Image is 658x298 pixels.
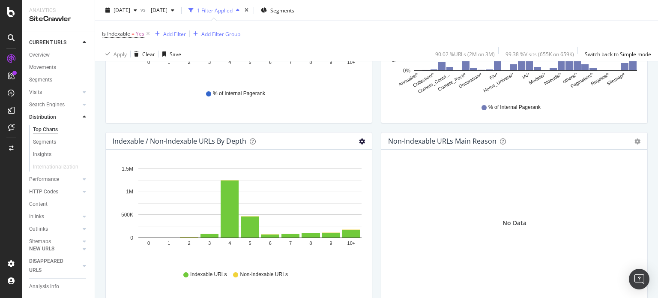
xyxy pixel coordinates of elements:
[102,47,127,61] button: Apply
[29,63,89,72] a: Movements
[208,60,211,65] text: 3
[29,282,59,291] div: Analysis Info
[152,29,186,39] button: Add Filter
[33,138,56,147] div: Segments
[581,47,651,61] button: Switch back to Simple mode
[289,60,292,65] text: 7
[248,241,251,246] text: 5
[590,72,610,87] text: Regalos/*
[398,72,419,87] text: Annuaire/*
[114,50,127,57] div: Apply
[634,138,640,144] div: gear
[33,125,58,134] div: Top Charts
[147,241,150,246] text: 0
[33,163,87,172] a: Internationalization
[167,60,170,65] text: 1
[248,60,251,65] text: 5
[208,241,211,246] text: 3
[359,138,365,144] div: gear
[228,241,231,246] text: 4
[543,72,563,86] text: Noeuds/*
[29,187,80,196] a: HTTP Codes
[29,237,51,246] div: Sitemaps
[130,235,133,241] text: 0
[29,175,59,184] div: Performance
[29,14,88,24] div: SiteCrawler
[330,241,332,246] text: 9
[29,212,44,221] div: Inlinks
[113,163,362,263] svg: A chart.
[29,257,80,275] a: DISAPPEARED URLS
[458,72,483,89] text: Decoration/*
[190,271,227,278] span: Indexable URLs
[33,150,89,159] a: Insights
[29,63,56,72] div: Movements
[126,189,133,195] text: 1M
[213,90,265,97] span: % of Internal Pagerank
[114,6,130,14] span: 2025 Oct. 1st
[347,60,356,65] text: 10+
[488,104,541,111] span: % of Internal Pagerank
[243,6,250,15] div: times
[29,225,80,234] a: Outlinks
[33,138,89,147] a: Segments
[228,60,231,65] text: 4
[122,166,133,172] text: 1.5M
[309,241,312,246] text: 8
[29,282,89,291] a: Analysis Info
[33,125,89,134] a: Top Charts
[289,241,292,246] text: 7
[330,60,332,65] text: 9
[502,219,526,227] div: No Data
[29,244,54,253] div: NEW URLS
[29,88,42,97] div: Visits
[170,50,181,57] div: Save
[29,113,56,122] div: Distribution
[167,241,170,246] text: 1
[147,6,167,14] span: 2024 Apr. 1st
[29,38,66,47] div: CURRENT URLS
[562,72,578,84] text: others/*
[188,60,191,65] text: 2
[121,212,133,218] text: 500K
[142,50,155,57] div: Clear
[136,28,144,40] span: Yes
[131,47,155,61] button: Clear
[29,187,58,196] div: HTTP Codes
[188,241,191,246] text: 2
[33,150,51,159] div: Insights
[391,9,397,62] text: % of Internal Pagerank
[270,6,294,14] span: Segments
[29,38,80,47] a: CURRENT URLS
[29,200,89,209] a: Content
[29,225,48,234] div: Outlinks
[132,30,135,37] span: =
[403,68,411,74] text: 0%
[29,113,80,122] a: Distribution
[163,30,186,37] div: Add Filter
[528,72,547,85] text: Modele/*
[269,60,272,65] text: 6
[147,60,150,65] text: 0
[29,75,52,84] div: Segments
[29,175,80,184] a: Performance
[309,60,312,65] text: 8
[185,3,243,17] button: 1 Filter Applied
[141,6,147,13] span: vs
[29,100,65,109] div: Search Engines
[29,244,80,253] a: NEW URLS
[29,7,88,14] div: Analytics
[629,269,649,289] div: Open Intercom Messenger
[102,3,141,17] button: [DATE]
[29,212,80,221] a: Inlinks
[102,30,130,37] span: Is Indexable
[33,163,78,172] div: Internationalization
[29,237,80,246] a: Sitemaps
[347,241,356,246] text: 10+
[29,51,89,60] a: Overview
[257,3,298,17] button: Segments
[190,29,240,39] button: Add Filter Group
[29,100,80,109] a: Search Engines
[482,72,515,93] text: Home_Univers/*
